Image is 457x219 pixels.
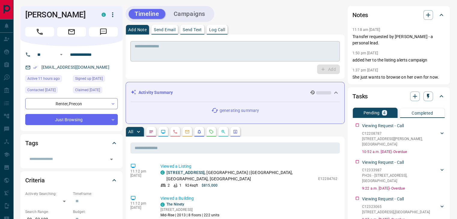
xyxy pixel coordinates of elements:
[25,138,38,148] h2: Tags
[221,129,226,134] svg: Opportunities
[209,129,214,134] svg: Requests
[166,202,184,206] a: The Ninety
[185,129,190,134] svg: Emails
[107,155,116,163] button: Open
[160,212,219,218] p: Mid-Rise | 2013 | 8 floors | 222 units
[318,176,337,181] p: E12284762
[73,75,118,84] div: Thu Jan 25 2024
[362,149,445,154] p: 10:52 a.m. [DATE] - Overdue
[352,10,368,20] h2: Notes
[25,87,70,95] div: Fri Jan 26 2024
[25,175,45,185] h2: Criteria
[352,34,445,46] p: Transfer requested by [PERSON_NAME] - a personal lead.
[220,107,259,114] p: generating summary
[160,202,165,207] div: condos.ca
[362,166,445,185] div: C12333987PH26 - [STREET_ADDRESS],[GEOGRAPHIC_DATA]
[25,75,70,84] div: Sat Aug 16 2025
[75,87,100,93] span: Claimed [DATE]
[173,129,178,134] svg: Calls
[412,111,433,115] p: Completed
[362,130,445,148] div: C12208787[STREET_ADDRESS][PERSON_NAME],[GEOGRAPHIC_DATA]
[130,205,151,210] p: [DATE]
[139,89,173,96] p: Activity Summary
[362,196,404,202] p: Viewing Request - Call
[41,65,109,70] a: [EMAIL_ADDRESS][DOMAIN_NAME]
[154,28,175,32] p: Send Email
[179,183,181,188] p: 1
[168,183,170,188] p: 2
[352,51,378,55] p: 1:50 pm [DATE]
[362,159,404,166] p: Viewing Request - Call
[33,65,37,70] svg: Email Verified
[128,28,147,32] p: Add Note
[362,136,439,147] p: [STREET_ADDRESS][PERSON_NAME] , [GEOGRAPHIC_DATA]
[166,169,315,182] p: , [GEOGRAPHIC_DATA] | [GEOGRAPHIC_DATA], [GEOGRAPHIC_DATA], [GEOGRAPHIC_DATA]
[160,170,165,175] div: condos.ca
[362,131,439,136] p: C12208787
[183,28,202,32] p: Send Text
[25,191,70,196] p: Actively Searching:
[362,203,445,216] div: C12323065[STREET_ADDRESS],[GEOGRAPHIC_DATA]
[25,136,118,150] div: Tags
[102,13,106,17] div: condos.ca
[352,28,380,32] p: 11:18 am [DATE]
[27,87,56,93] span: Contacted [DATE]
[25,10,93,19] h1: [PERSON_NAME]
[160,163,337,169] p: Viewed a Listing
[130,201,151,205] p: 11:12 pm
[160,195,337,202] p: Viewed a Building
[362,209,430,215] p: [STREET_ADDRESS] , [GEOGRAPHIC_DATA]
[166,170,205,175] a: [STREET_ADDRESS]
[362,167,439,173] p: C12333987
[131,87,340,98] div: Activity Summary
[352,57,445,63] p: added her to the listing alerts campaign
[75,76,103,82] span: Signed up [DATE]
[73,191,118,196] p: Timeframe:
[89,27,118,37] span: Message
[57,27,86,37] span: Email
[161,129,166,134] svg: Lead Browsing Activity
[27,76,60,82] span: Active 11 hours ago
[129,9,165,19] button: Timeline
[352,89,445,103] div: Tasks
[58,51,65,58] button: Open
[73,87,118,95] div: Fri Aug 15 2025
[25,114,118,125] div: Just Browsing
[352,74,445,80] p: She just wants to browse on her own for now.
[363,111,379,115] p: Pending
[185,183,198,188] p: 924 sqft
[352,8,445,22] div: Notes
[25,209,70,214] p: Search Range:
[168,9,211,19] button: Campaigns
[352,91,368,101] h2: Tasks
[383,111,385,115] p: 4
[130,173,151,178] p: [DATE]
[25,98,118,109] div: Renter , Precon
[149,129,154,134] svg: Notes
[130,169,151,173] p: 11:12 pm
[128,130,133,134] p: All
[209,28,225,32] p: Log Call
[202,183,218,188] p: $815,000
[233,129,238,134] svg: Agent Actions
[362,186,445,191] p: 9:22 a.m. [DATE] - Overdue
[197,129,202,134] svg: Listing Alerts
[362,123,404,129] p: Viewing Request - Call
[362,173,439,184] p: PH26 - [STREET_ADDRESS] , [GEOGRAPHIC_DATA]
[362,204,430,209] p: C12323065
[73,209,118,214] p: Budget:
[25,173,118,187] div: Criteria
[160,207,219,212] p: [STREET_ADDRESS]
[25,27,54,37] span: Call
[352,68,378,72] p: 1:37 pm [DATE]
